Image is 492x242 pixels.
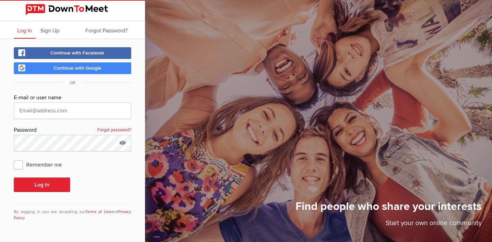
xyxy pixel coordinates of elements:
a: Terms of Use [85,209,112,214]
span: Continue with Google [54,65,101,71]
div: E-mail or user name [14,93,131,102]
a: Forgot Password? [82,21,131,39]
span: Remember me [14,158,69,171]
div: By logging in you are accepting our and [14,203,131,221]
a: Continue with Google [14,62,131,74]
a: Sign Up [37,21,63,39]
span: Continue with Facebook [50,50,104,56]
span: OR [63,80,82,85]
span: Log In [17,27,32,34]
input: Email@address.com [14,102,131,119]
span: Sign Up [40,27,59,34]
img: DownToMeet [26,4,119,15]
button: Log In [14,178,70,192]
a: Log In [14,21,36,39]
a: Forgot password? [97,126,131,135]
p: Start your own online community [296,218,482,232]
span: Forgot Password? [85,27,128,34]
a: Continue with Facebook [14,47,131,59]
div: Password [14,126,131,135]
h1: Find people who share your interests [296,200,482,218]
